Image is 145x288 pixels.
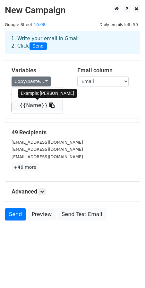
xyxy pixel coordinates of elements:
[12,129,133,136] h5: 49 Recipients
[12,154,83,159] small: [EMAIL_ADDRESS][DOMAIN_NAME]
[12,90,63,100] a: {{Email}}
[97,22,140,27] a: Daily emails left: 50
[5,5,140,16] h2: New Campaign
[30,42,47,50] span: Send
[12,140,83,145] small: [EMAIL_ADDRESS][DOMAIN_NAME]
[12,76,51,86] a: Copy/paste...
[18,89,77,98] div: Example: [PERSON_NAME]
[12,100,63,111] a: {{Name}}
[77,67,133,74] h5: Email column
[12,163,38,171] a: +46 more
[34,22,46,27] a: 10.08
[97,21,140,28] span: Daily emails left: 50
[6,35,139,50] div: 1. Write your email in Gmail 2. Click
[5,22,46,27] small: Google Sheet:
[113,257,145,288] div: 聊天小组件
[12,188,133,195] h5: Advanced
[57,208,106,221] a: Send Test Email
[113,257,145,288] iframe: Chat Widget
[12,147,83,152] small: [EMAIL_ADDRESS][DOMAIN_NAME]
[28,208,56,221] a: Preview
[12,67,68,74] h5: Variables
[5,208,26,221] a: Send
